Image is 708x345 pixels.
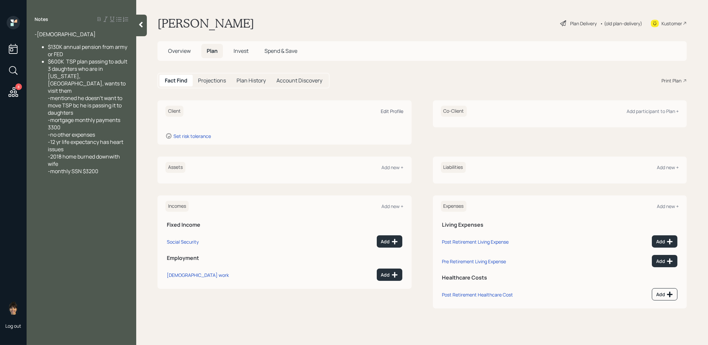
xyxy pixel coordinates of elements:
h1: [PERSON_NAME] [157,16,254,31]
h6: Co-Client [441,106,467,117]
div: Add [381,238,398,245]
div: [DEMOGRAPHIC_DATA] work [167,272,229,278]
div: Add [381,272,398,278]
span: -[DEMOGRAPHIC_DATA] [35,31,96,38]
label: Notes [35,16,48,23]
div: Add [656,258,673,265]
div: Pre Retirement Living Expense [442,258,506,265]
img: treva-nostdahl-headshot.png [7,301,20,315]
span: Plan [207,47,218,55]
button: Add [377,269,402,281]
div: Kustomer [661,20,682,27]
h5: Projections [198,77,226,84]
h6: Client [165,106,183,117]
div: Add [656,238,673,245]
div: Social Security [167,239,199,245]
div: Add new + [657,164,679,171]
div: Add new + [657,203,679,209]
div: Add participant to Plan + [627,108,679,114]
div: 8 [15,83,22,90]
div: • (old plan-delivery) [600,20,642,27]
div: Set risk tolerance [173,133,211,139]
h6: Assets [165,162,185,173]
h6: Liabilities [441,162,466,173]
div: Add new + [382,164,404,171]
div: Add new + [382,203,404,209]
h5: Account Discovery [276,77,322,84]
h6: Incomes [165,201,189,212]
span: $600K TSP plan passing to adult 3 daughters who are in [US_STATE], [GEOGRAPHIC_DATA], wants to vi... [48,58,128,175]
h6: Expenses [441,201,466,212]
h5: Healthcare Costs [442,275,678,281]
button: Add [652,235,677,248]
h5: Fixed Income [167,222,402,228]
button: Add [652,255,677,267]
h5: Living Expenses [442,222,678,228]
div: Post Retirement Healthcare Cost [442,291,513,298]
div: Add [656,291,673,298]
h5: Employment [167,255,402,261]
button: Add [377,235,402,248]
span: Spend & Save [264,47,297,55]
span: Invest [234,47,249,55]
span: Overview [168,47,191,55]
div: Edit Profile [381,108,404,114]
div: Log out [5,323,21,329]
span: $130K annual pension from army or FED [48,43,128,58]
div: Post Retirement Living Expense [442,239,509,245]
h5: Plan History [237,77,266,84]
div: Print Plan [661,77,681,84]
div: Plan Delivery [570,20,597,27]
h5: Fact Find [165,77,187,84]
button: Add [652,288,677,300]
